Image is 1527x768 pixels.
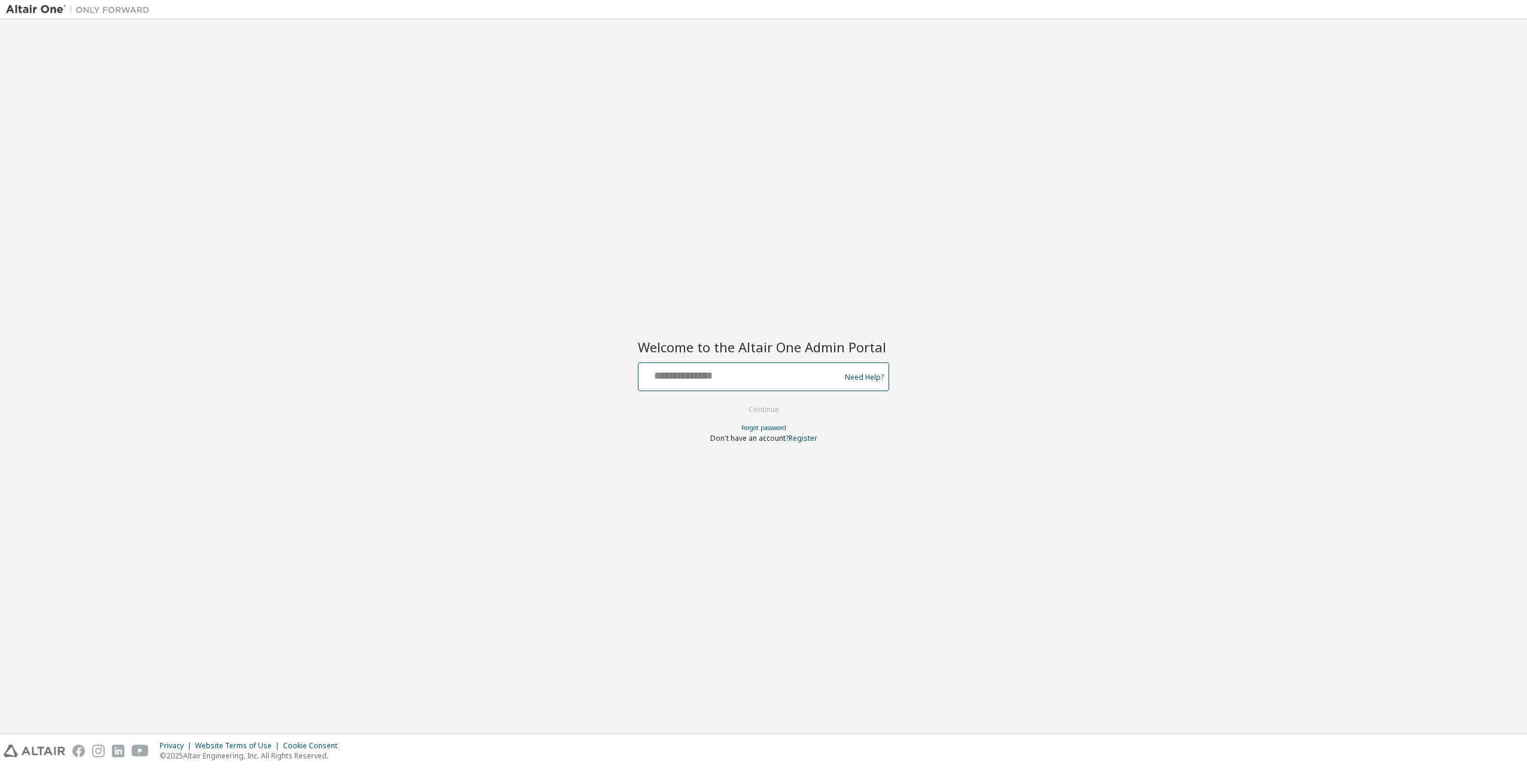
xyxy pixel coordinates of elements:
img: facebook.svg [72,745,85,757]
div: Cookie Consent [283,741,345,751]
span: Don't have an account? [710,433,789,443]
div: Website Terms of Use [195,741,283,751]
a: Need Help? [845,377,884,377]
p: © 2025 Altair Engineering, Inc. All Rights Reserved. [160,751,345,761]
img: linkedin.svg [112,745,124,757]
img: altair_logo.svg [4,745,65,757]
img: Altair One [6,4,156,16]
div: Privacy [160,741,195,751]
a: Forgot password [741,423,786,432]
a: Register [789,433,817,443]
img: instagram.svg [92,745,105,757]
img: youtube.svg [132,745,149,757]
h2: Welcome to the Altair One Admin Portal [638,339,889,355]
